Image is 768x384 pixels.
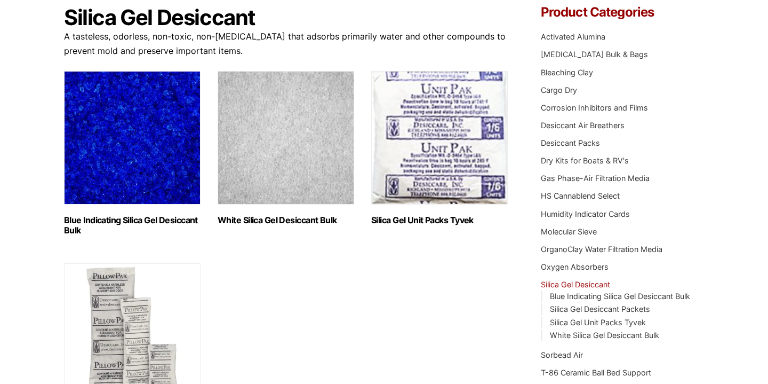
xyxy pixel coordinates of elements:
[64,29,509,58] p: A tasteless, odorless, non-toxic, non-[MEDICAL_DATA] that adsorbs primarily water and other compo...
[541,227,597,236] a: Molecular Sieve
[550,292,690,301] a: Blue Indicating Silica Gel Desiccant Bulk
[541,85,577,95] a: Cargo Dry
[541,262,609,271] a: Oxygen Absorbers
[371,215,508,225] h2: Silica Gel Unit Packs Tyvek
[541,350,583,359] a: Sorbead Air
[541,68,593,77] a: Bleaching Clay
[541,32,605,41] a: Activated Alumina
[371,71,508,225] a: Visit product category Silica Gel Unit Packs Tyvek
[541,103,648,112] a: Corrosion Inhibitors and Films
[541,280,610,289] a: Silica Gel Desiccant
[541,156,629,165] a: Dry Kits for Boats & RV's
[550,331,659,340] a: White Silica Gel Desiccant Bulk
[541,245,662,254] a: OrganoClay Water Filtration Media
[64,6,509,29] h1: Silica Gel Desiccant
[541,209,630,218] a: Humidity Indicator Cards
[541,138,600,147] a: Desiccant Packs
[218,71,354,225] a: Visit product category White Silica Gel Desiccant Bulk
[218,71,354,205] img: White Silica Gel Desiccant Bulk
[550,318,646,327] a: Silica Gel Unit Packs Tyvek
[64,71,201,205] img: Blue Indicating Silica Gel Desiccant Bulk
[541,191,620,200] a: HS Cannablend Select
[541,174,650,183] a: Gas Phase-Air Filtration Media
[64,215,201,236] h2: Blue Indicating Silica Gel Desiccant Bulk
[541,121,625,130] a: Desiccant Air Breathers
[64,71,201,236] a: Visit product category Blue Indicating Silica Gel Desiccant Bulk
[541,50,648,59] a: [MEDICAL_DATA] Bulk & Bags
[541,368,651,377] a: T-86 Ceramic Ball Bed Support
[218,215,354,225] h2: White Silica Gel Desiccant Bulk
[541,6,704,19] h4: Product Categories
[550,304,650,314] a: Silica Gel Desiccant Packets
[371,71,508,205] img: Silica Gel Unit Packs Tyvek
